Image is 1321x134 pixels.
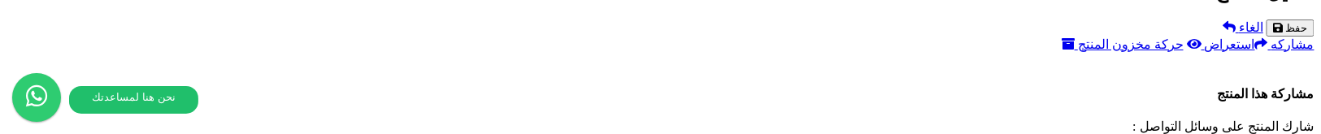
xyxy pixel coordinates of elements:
span: استعراض [1205,37,1255,51]
a: حركة مخزون المنتج [1062,37,1184,51]
span: الغاء [1239,20,1263,34]
p: شارك المنتج على وسائل التواصل : [7,119,1314,134]
a: استعراض [1187,37,1255,51]
a: مشاركه [1255,37,1314,51]
a: الغاء [1223,20,1263,34]
span: حركة مخزون المنتج [1078,37,1184,51]
span: مشاركه [1271,37,1314,51]
span: حفظ [1286,22,1308,34]
h4: مشاركة هذا المنتج [7,86,1314,102]
button: حفظ [1267,19,1314,37]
